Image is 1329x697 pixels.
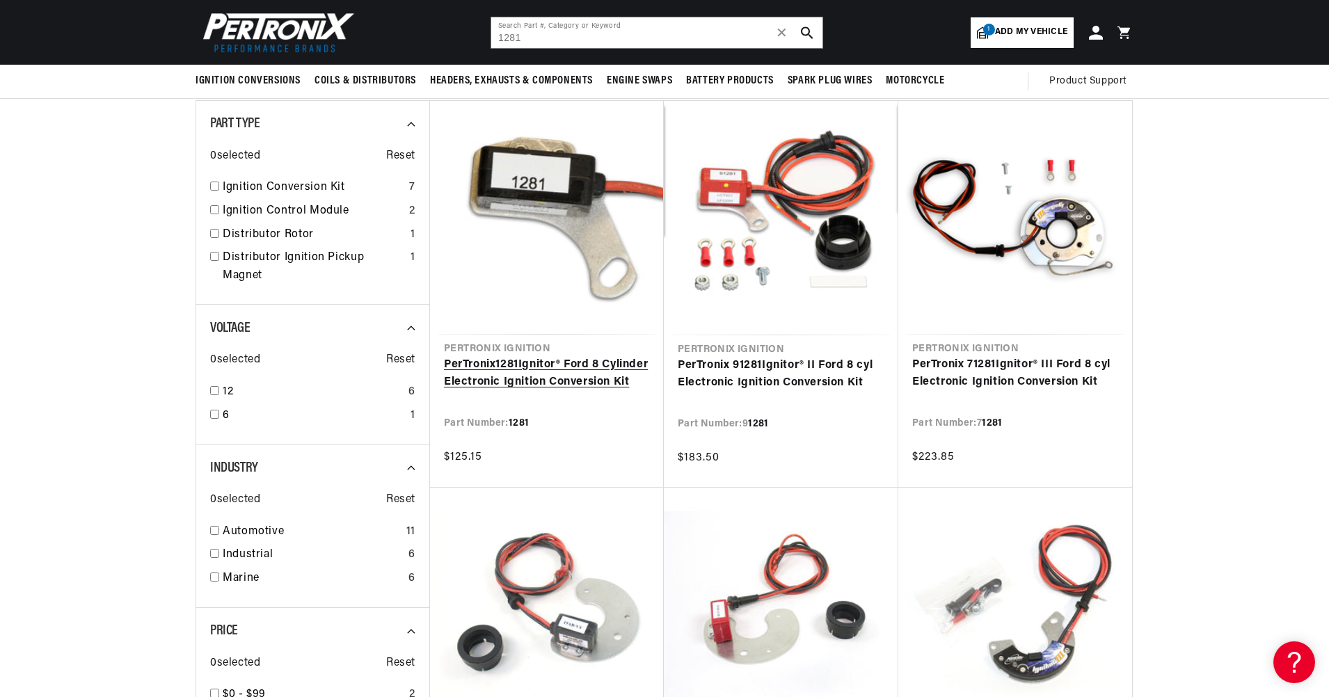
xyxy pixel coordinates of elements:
[491,17,822,48] input: Search Part #, Category or Keyword
[223,523,401,541] a: Automotive
[210,655,260,673] span: 0 selected
[408,383,415,401] div: 6
[223,383,403,401] a: 12
[423,65,600,97] summary: Headers, Exhausts & Components
[210,461,258,475] span: Industry
[210,351,260,369] span: 0 selected
[210,147,260,166] span: 0 selected
[607,74,672,88] span: Engine Swaps
[408,546,415,564] div: 6
[386,491,415,509] span: Reset
[210,117,260,131] span: Part Type
[792,17,822,48] button: search button
[223,202,404,221] a: Ignition Control Module
[678,357,884,392] a: PerTronix 91281Ignitor® II Ford 8 cyl Electronic Ignition Conversion Kit
[223,249,405,285] a: Distributor Ignition Pickup Magnet
[408,570,415,588] div: 6
[386,655,415,673] span: Reset
[1049,74,1127,89] span: Product Support
[210,624,238,638] span: Price
[444,356,650,392] a: PerTronix1281Ignitor® Ford 8 Cylinder Electronic Ignition Conversion Kit
[679,65,781,97] summary: Battery Products
[912,356,1118,392] a: PerTronix 71281Ignitor® III Ford 8 cyl Electronic Ignition Conversion Kit
[411,407,415,425] div: 1
[223,570,403,588] a: Marine
[196,8,356,56] img: Pertronix
[411,249,415,267] div: 1
[409,179,415,197] div: 7
[223,226,405,244] a: Distributor Rotor
[971,17,1074,48] a: 1Add my vehicle
[223,407,405,425] a: 6
[430,74,593,88] span: Headers, Exhausts & Components
[196,74,301,88] span: Ignition Conversions
[386,351,415,369] span: Reset
[386,147,415,166] span: Reset
[600,65,679,97] summary: Engine Swaps
[411,226,415,244] div: 1
[406,523,415,541] div: 11
[781,65,880,97] summary: Spark Plug Wires
[788,74,873,88] span: Spark Plug Wires
[223,546,403,564] a: Industrial
[223,179,404,197] a: Ignition Conversion Kit
[886,74,944,88] span: Motorcycle
[686,74,774,88] span: Battery Products
[196,65,308,97] summary: Ignition Conversions
[1049,65,1133,98] summary: Product Support
[210,491,260,509] span: 0 selected
[315,74,416,88] span: Coils & Distributors
[995,26,1067,39] span: Add my vehicle
[983,24,995,35] span: 1
[210,321,250,335] span: Voltage
[879,65,951,97] summary: Motorcycle
[308,65,423,97] summary: Coils & Distributors
[409,202,415,221] div: 2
